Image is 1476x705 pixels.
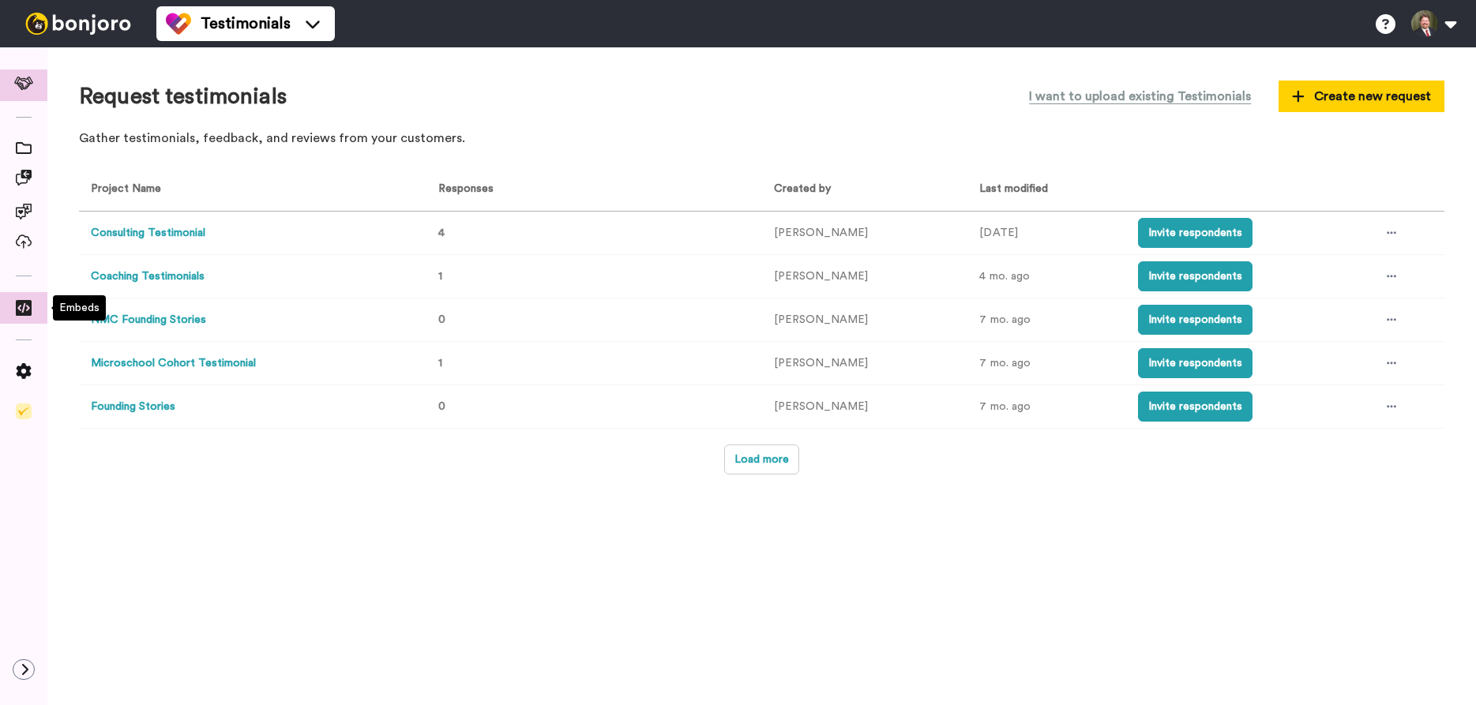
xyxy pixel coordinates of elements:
span: 0 [438,314,445,325]
h1: Request testimonials [79,84,287,109]
button: Consulting Testimonial [91,225,205,242]
span: Create new request [1292,87,1431,106]
td: 7 mo. ago [967,385,1126,429]
td: 7 mo. ago [967,298,1126,342]
img: tm-color.svg [166,11,191,36]
td: 4 mo. ago [967,255,1126,298]
span: 4 [438,227,445,238]
button: Create new request [1279,81,1444,112]
td: [PERSON_NAME] [762,385,968,429]
span: I want to upload existing Testimonials [1029,87,1251,106]
td: [DATE] [967,212,1126,255]
td: 7 mo. ago [967,342,1126,385]
span: 1 [438,271,442,282]
div: Embeds [53,295,106,321]
button: Invite respondents [1138,392,1253,422]
td: [PERSON_NAME] [762,255,968,298]
button: Coaching Testimonials [91,268,205,285]
span: Testimonials [201,13,291,35]
button: Load more [724,444,799,474]
td: [PERSON_NAME] [762,212,968,255]
p: Gather testimonials, feedback, and reviews from your customers. [79,129,1444,148]
span: 1 [438,358,442,369]
button: Microschool Cohort Testimonial [91,355,256,372]
span: 0 [438,401,445,412]
button: Invite respondents [1138,305,1253,335]
button: Founding Stories [91,399,175,415]
button: Invite respondents [1138,261,1253,291]
td: [PERSON_NAME] [762,298,968,342]
th: Last modified [967,168,1126,212]
span: Responses [432,183,494,194]
img: Checklist.svg [16,403,32,419]
button: Invite respondents [1138,218,1253,248]
button: I want to upload existing Testimonials [1017,79,1263,114]
th: Created by [762,168,968,212]
button: NMC Founding Stories [91,312,206,328]
th: Project Name [79,168,420,212]
img: bj-logo-header-white.svg [19,13,137,35]
td: [PERSON_NAME] [762,342,968,385]
button: Invite respondents [1138,348,1253,378]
